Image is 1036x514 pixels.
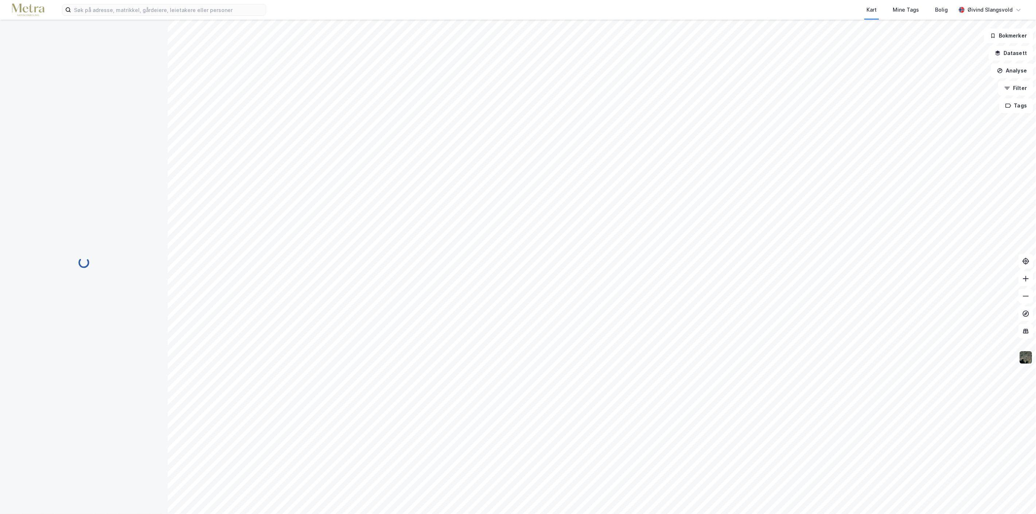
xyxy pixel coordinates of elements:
[967,5,1013,14] div: Øivind Slangsvold
[71,4,266,15] input: Søk på adresse, matrikkel, gårdeiere, leietakere eller personer
[998,81,1033,95] button: Filter
[999,98,1033,113] button: Tags
[866,5,877,14] div: Kart
[893,5,919,14] div: Mine Tags
[1019,350,1033,364] img: 9k=
[991,63,1033,78] button: Analyse
[984,28,1033,43] button: Bokmerker
[1000,479,1036,514] iframe: Chat Widget
[989,46,1033,60] button: Datasett
[1000,479,1036,514] div: Kontrollprogram for chat
[935,5,948,14] div: Bolig
[78,257,90,268] img: spinner.a6d8c91a73a9ac5275cf975e30b51cfb.svg
[12,4,44,16] img: metra-logo.256734c3b2bbffee19d4.png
